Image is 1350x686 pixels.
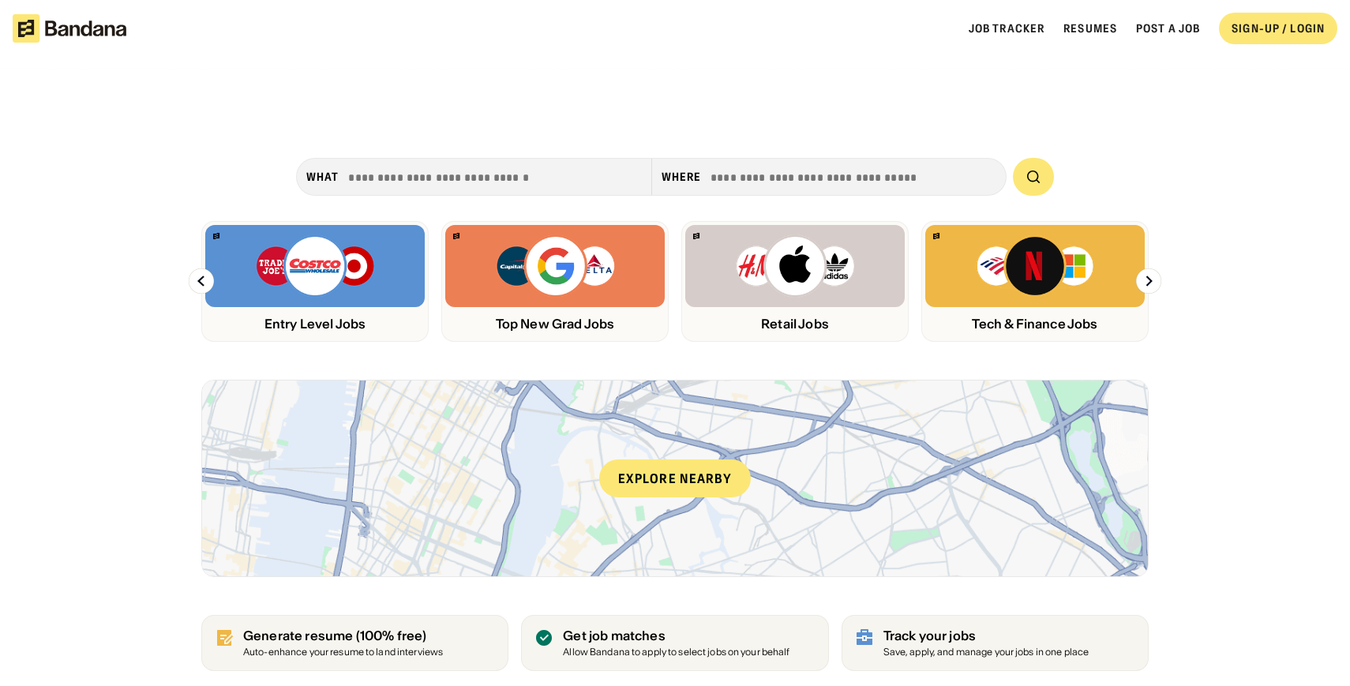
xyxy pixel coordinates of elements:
[685,317,905,332] div: Retail Jobs
[1136,21,1200,36] a: Post a job
[356,628,427,643] span: (100% free)
[255,234,375,298] img: Trader Joe’s, Costco, Target logos
[681,221,909,342] a: Bandana logoH&M, Apply, Adidas logosRetail Jobs
[495,234,615,298] img: Capital One, Google, Delta logos
[563,628,789,643] div: Get job matches
[13,14,126,43] img: Bandana logotype
[1063,21,1117,36] a: Resumes
[976,234,1095,298] img: Bank of America, Netflix, Microsoft logos
[202,380,1148,576] a: Explore nearby
[189,268,214,294] img: Left Arrow
[662,170,702,184] div: Where
[201,615,508,671] a: Generate resume (100% free)Auto-enhance your resume to land interviews
[921,221,1149,342] a: Bandana logoBank of America, Netflix, Microsoft logosTech & Finance Jobs
[521,615,828,671] a: Get job matches Allow Bandana to apply to select jobs on your behalf
[213,233,219,240] img: Bandana logo
[883,628,1089,643] div: Track your jobs
[735,234,855,298] img: H&M, Apply, Adidas logos
[969,21,1044,36] a: Job Tracker
[1136,268,1161,294] img: Right Arrow
[599,459,751,497] div: Explore nearby
[445,317,665,332] div: Top New Grad Jobs
[306,170,339,184] div: what
[201,221,429,342] a: Bandana logoTrader Joe’s, Costco, Target logosEntry Level Jobs
[693,233,699,240] img: Bandana logo
[453,233,459,240] img: Bandana logo
[563,647,789,658] div: Allow Bandana to apply to select jobs on your behalf
[243,628,443,643] div: Generate resume
[933,233,939,240] img: Bandana logo
[1232,21,1325,36] div: SIGN-UP / LOGIN
[883,647,1089,658] div: Save, apply, and manage your jobs in one place
[243,647,443,658] div: Auto-enhance your resume to land interviews
[441,221,669,342] a: Bandana logoCapital One, Google, Delta logosTop New Grad Jobs
[842,615,1149,671] a: Track your jobs Save, apply, and manage your jobs in one place
[925,317,1145,332] div: Tech & Finance Jobs
[205,317,425,332] div: Entry Level Jobs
